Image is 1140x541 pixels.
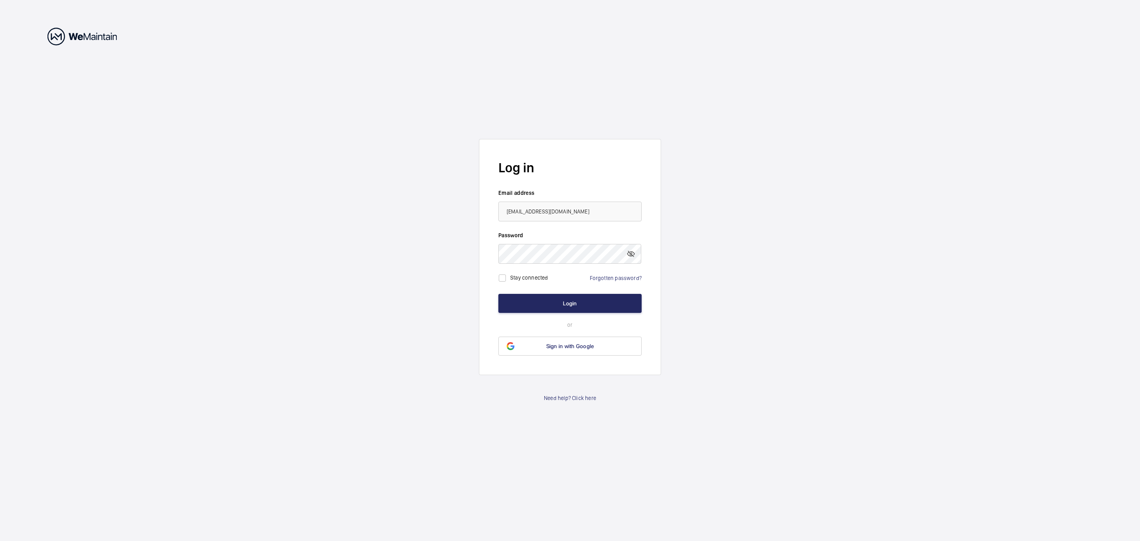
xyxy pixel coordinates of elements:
a: Forgotten password? [590,275,642,281]
input: Your email address [498,202,642,221]
label: Password [498,231,642,239]
button: Login [498,294,642,313]
a: Need help? Click here [544,394,596,402]
label: Stay connected [510,274,548,281]
span: Sign in with Google [546,343,594,349]
h2: Log in [498,158,642,177]
label: Email address [498,189,642,197]
p: or [498,321,642,329]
